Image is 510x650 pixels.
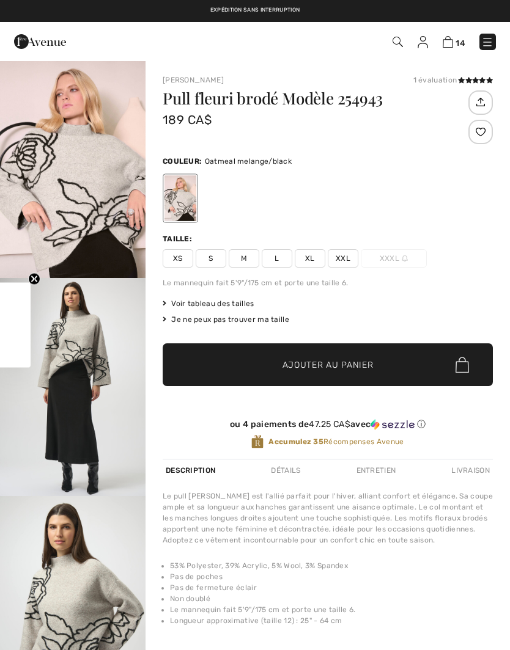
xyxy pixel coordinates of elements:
[14,35,66,46] a: 1ère Avenue
[163,491,493,546] div: Le pull [PERSON_NAME] est l'allié parfait pour l'hiver, alliant confort et élégance. Sa coupe amp...
[309,419,350,429] span: 47.25 CA$
[196,249,226,268] span: S
[443,36,453,48] img: Panier d'achat
[28,273,40,285] button: Close teaser
[268,436,404,447] span: Récompenses Avenue
[418,36,428,48] img: Mes infos
[456,38,465,48] span: 14
[205,157,292,166] span: Oatmeal melange/black
[163,298,254,309] span: Voir tableau des tailles
[268,437,323,446] strong: Accumulez 35
[14,29,66,54] img: 1ère Avenue
[251,434,264,449] img: Récompenses Avenue
[170,604,493,615] li: Le mannequin fait 5'9"/175 cm et porte une taille 6.
[361,249,427,268] span: XXXL
[268,459,303,481] div: Détails
[163,90,465,106] h1: Pull fleuri brodé Modèle 254943
[170,571,493,582] li: Pas de poches
[371,419,415,430] img: Sezzle
[170,593,493,604] li: Non doublé
[163,157,202,166] span: Couleur:
[470,92,490,112] img: Partagez
[163,343,493,386] button: Ajouter au panier
[262,249,292,268] span: L
[170,560,493,571] li: 53% Polyester, 39% Acrylic, 5% Wool, 3% Spandex
[229,249,259,268] span: M
[448,459,493,481] div: Livraison
[163,459,218,481] div: Description
[393,37,403,47] img: Recherche
[481,36,493,48] img: Menu
[295,249,325,268] span: XL
[170,615,493,626] li: Longueur approximative (taille 12) : 25" - 64 cm
[163,419,493,430] div: ou 4 paiements de avec
[163,314,493,325] div: Je ne peux pas trouver ma taille
[163,277,493,288] div: Le mannequin fait 5'9"/175 cm et porte une taille 6.
[353,459,399,481] div: Entretien
[163,76,224,84] a: [PERSON_NAME]
[413,75,493,86] div: 1 évaluation
[163,233,194,244] div: Taille:
[328,249,358,268] span: XXL
[402,255,408,261] img: ring-m.svg
[443,34,465,49] a: 14
[163,249,193,268] span: XS
[170,582,493,593] li: Pas de fermeture éclair
[432,613,498,644] iframe: Ouvre un widget dans lequel vous pouvez trouver plus d’informations
[283,359,374,371] span: Ajouter au panier
[456,357,469,373] img: Bag.svg
[164,175,196,221] div: Oatmeal melange/black
[163,419,493,434] div: ou 4 paiements de47.25 CA$avecSezzle Cliquez pour en savoir plus sur Sezzle
[163,112,212,127] span: 189 CA$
